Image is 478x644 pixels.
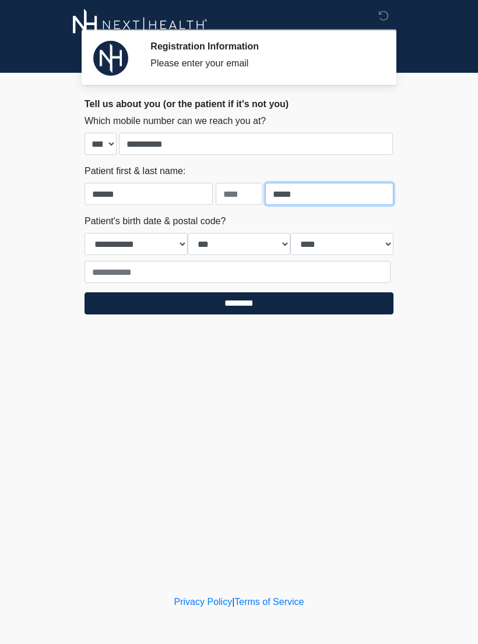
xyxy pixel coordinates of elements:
[73,9,208,41] img: Next-Health Woodland Hills Logo
[85,164,185,178] label: Patient first & last name:
[234,597,304,607] a: Terms of Service
[150,56,376,70] div: Please enter your email
[85,114,266,128] label: Which mobile number can we reach you at?
[93,41,128,76] img: Agent Avatar
[85,98,393,109] h2: Tell us about you (or the patient if it's not you)
[174,597,233,607] a: Privacy Policy
[232,597,234,607] a: |
[85,214,226,228] label: Patient's birth date & postal code?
